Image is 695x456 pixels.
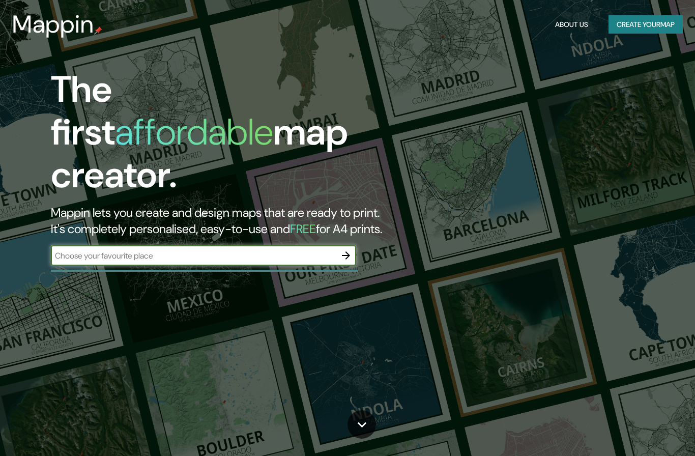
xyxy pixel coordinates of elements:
button: Create yourmap [609,15,683,34]
img: mappin-pin [94,26,102,35]
h3: Mappin [12,10,94,39]
h5: FREE [290,221,316,237]
h1: affordable [115,108,273,156]
h1: The first map creator. [51,68,398,205]
button: About Us [551,15,592,34]
h2: Mappin lets you create and design maps that are ready to print. It's completely personalised, eas... [51,205,398,237]
input: Choose your favourite place [51,250,336,262]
